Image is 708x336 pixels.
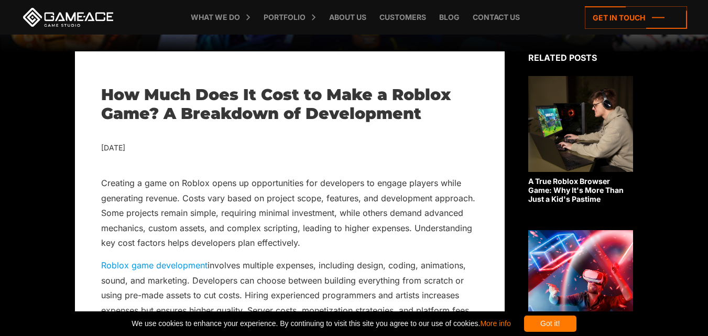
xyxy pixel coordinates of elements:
div: [DATE] [101,142,478,155]
div: Got it! [524,316,576,332]
span: We use cookies to enhance your experience. By continuing to visit this site you agree to our use ... [132,316,510,332]
a: Roblox game development [101,260,208,270]
a: Get in touch [585,6,687,29]
a: A True Roblox Browser Game: Why It's More Than Just a Kid's Pastime [528,76,633,203]
p: Creating a game on Roblox opens up opportunities for developers to engage players while generatin... [101,176,478,250]
p: involves multiple expenses, including design, coding, animations, sound, and marketing. Developer... [101,258,478,332]
img: Related [528,76,633,172]
div: Related posts [528,51,633,64]
h1: How Much Does It Cost to Make a Roblox Game? A Breakdown of Development [101,85,478,123]
a: More info [480,319,510,328]
img: Related [528,230,633,326]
